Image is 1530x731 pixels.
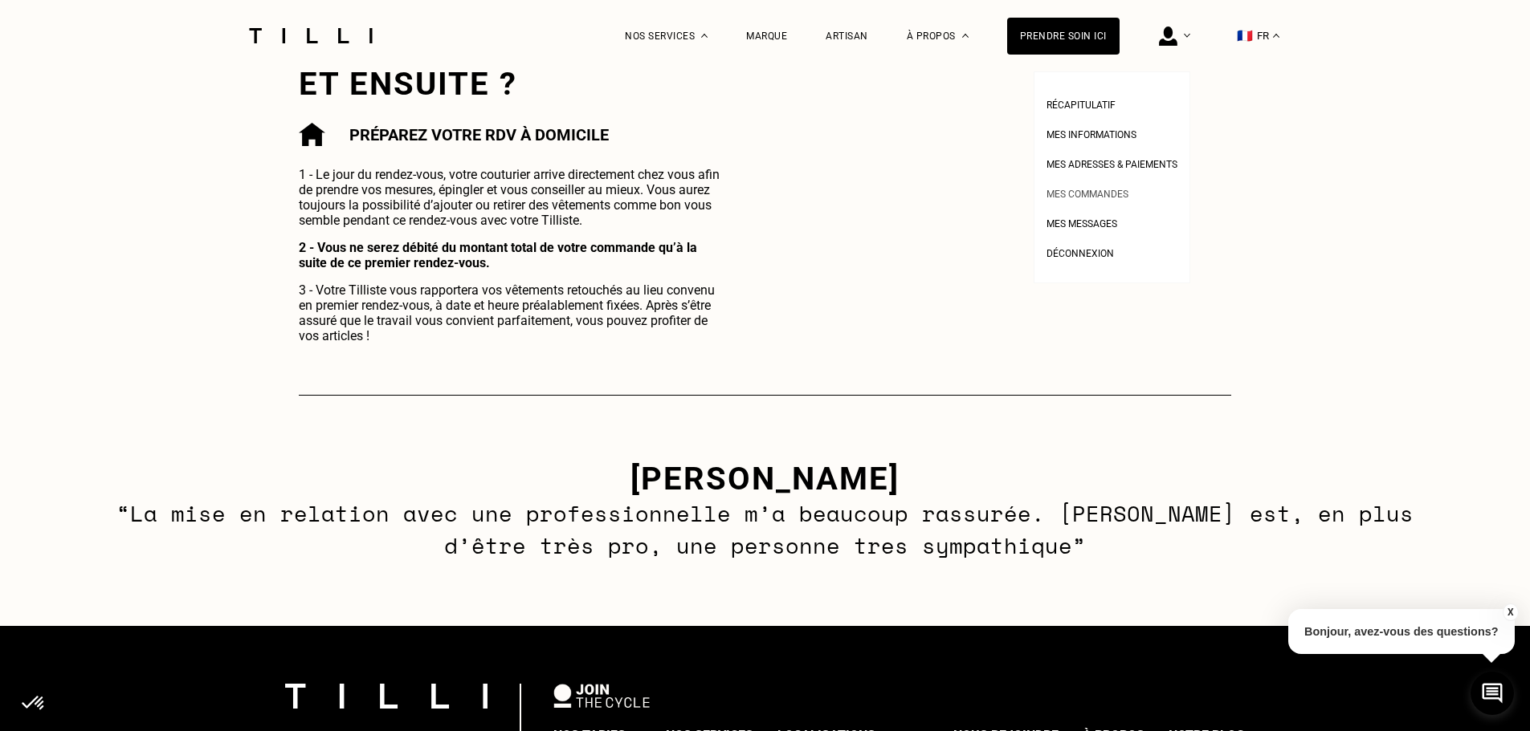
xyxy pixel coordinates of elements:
img: Menu déroulant [1184,34,1190,38]
span: Mes commandes [1047,189,1128,200]
span: 🇫🇷 [1237,28,1253,43]
img: logo Tilli [285,684,488,709]
span: Mes adresses & paiements [1047,159,1177,170]
a: Mes commandes [1047,184,1128,201]
span: Récapitulatif [1047,99,1116,111]
img: Menu déroulant à propos [962,34,969,38]
p: 3 - Votre Tilliste vous rapportera vos vêtements retouchés au lieu convenu en premier rendez-vous... [299,282,727,343]
button: X [1502,603,1518,621]
span: Mes informations [1047,129,1136,140]
a: Marque [746,30,787,42]
img: icône connexion [1159,26,1177,46]
h2: Et ensuite ? [299,65,732,103]
img: menu déroulant [1273,34,1279,38]
h3: [PERSON_NAME] [109,460,1421,497]
b: 2 - Vous ne serez débité du montant total de votre commande qu’à la suite de ce premier rendez-vous. [299,240,697,270]
h3: Préparez votre rdv à domicile [349,125,609,144]
span: Mes messages [1047,218,1117,229]
img: Commande à domicile [299,123,325,147]
a: Récapitulatif [1047,95,1116,112]
a: Artisan [826,30,868,42]
span: Déconnexion [1047,248,1114,259]
a: Déconnexion [1047,243,1114,260]
a: Prendre soin ici [1007,18,1120,55]
img: Menu déroulant [701,34,708,38]
p: Bonjour, avez-vous des questions? [1288,609,1515,654]
p: “La mise en relation avec une professionnelle m’a beaucoup rassurée. [PERSON_NAME] est, en plus d... [109,497,1421,562]
a: Mes informations [1047,124,1136,141]
img: Logo du service de couturière Tilli [243,28,378,43]
p: 1 - Le jour du rendez-vous, votre couturier arrive directement chez vous afin de prendre vos mesu... [299,167,727,228]
img: logo Join The Cycle [553,684,650,708]
a: Mes adresses & paiements [1047,154,1177,171]
a: Mes messages [1047,213,1117,230]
